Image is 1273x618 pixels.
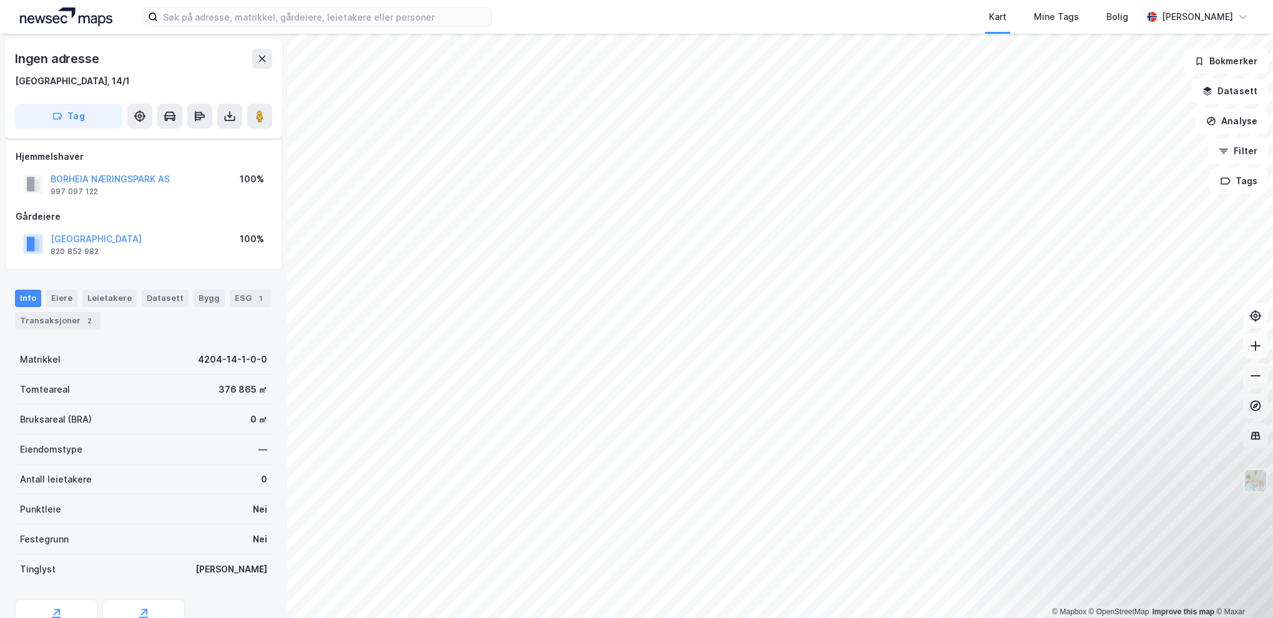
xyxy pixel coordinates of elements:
div: Antall leietakere [20,472,92,487]
div: 2 [83,315,96,327]
button: Analyse [1196,109,1268,134]
div: Ingen adresse [15,49,101,69]
div: Leietakere [82,290,137,307]
div: Tomteareal [20,382,70,397]
div: Datasett [142,290,189,307]
div: ESG [230,290,272,307]
input: Søk på adresse, matrikkel, gårdeiere, leietakere eller personer [158,7,491,26]
div: 4204-14-1-0-0 [198,352,267,367]
div: [PERSON_NAME] [195,562,267,577]
div: Hjemmelshaver [16,149,272,164]
div: Nei [253,502,267,517]
div: Eiere [46,290,77,307]
div: Matrikkel [20,352,61,367]
div: Nei [253,532,267,547]
div: Tinglyst [20,562,56,577]
div: 100% [240,172,264,187]
div: Bolig [1106,9,1128,24]
div: Bygg [194,290,225,307]
button: Tags [1210,169,1268,194]
div: Festegrunn [20,532,69,547]
div: 820 852 982 [51,247,99,257]
img: Z [1244,469,1267,493]
div: Gårdeiere [16,209,272,224]
div: 100% [240,232,264,247]
img: logo.a4113a55bc3d86da70a041830d287a7e.svg [20,7,112,26]
div: Bruksareal (BRA) [20,412,92,427]
div: — [258,442,267,457]
div: Mine Tags [1034,9,1079,24]
div: 376 865 ㎡ [219,382,267,397]
a: Improve this map [1153,607,1214,616]
div: [PERSON_NAME] [1162,9,1233,24]
div: [GEOGRAPHIC_DATA], 14/1 [15,74,130,89]
button: Datasett [1192,79,1268,104]
div: Eiendomstype [20,442,82,457]
a: OpenStreetMap [1089,607,1149,616]
div: 1 [254,292,267,305]
div: Kart [989,9,1006,24]
div: 0 [261,472,267,487]
div: Punktleie [20,502,61,517]
button: Tag [15,104,122,129]
button: Bokmerker [1184,49,1268,74]
a: Mapbox [1052,607,1086,616]
div: Info [15,290,41,307]
div: 0 ㎡ [250,412,267,427]
button: Filter [1208,139,1268,164]
div: 997 097 122 [51,187,98,197]
div: Transaksjoner [15,312,101,330]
